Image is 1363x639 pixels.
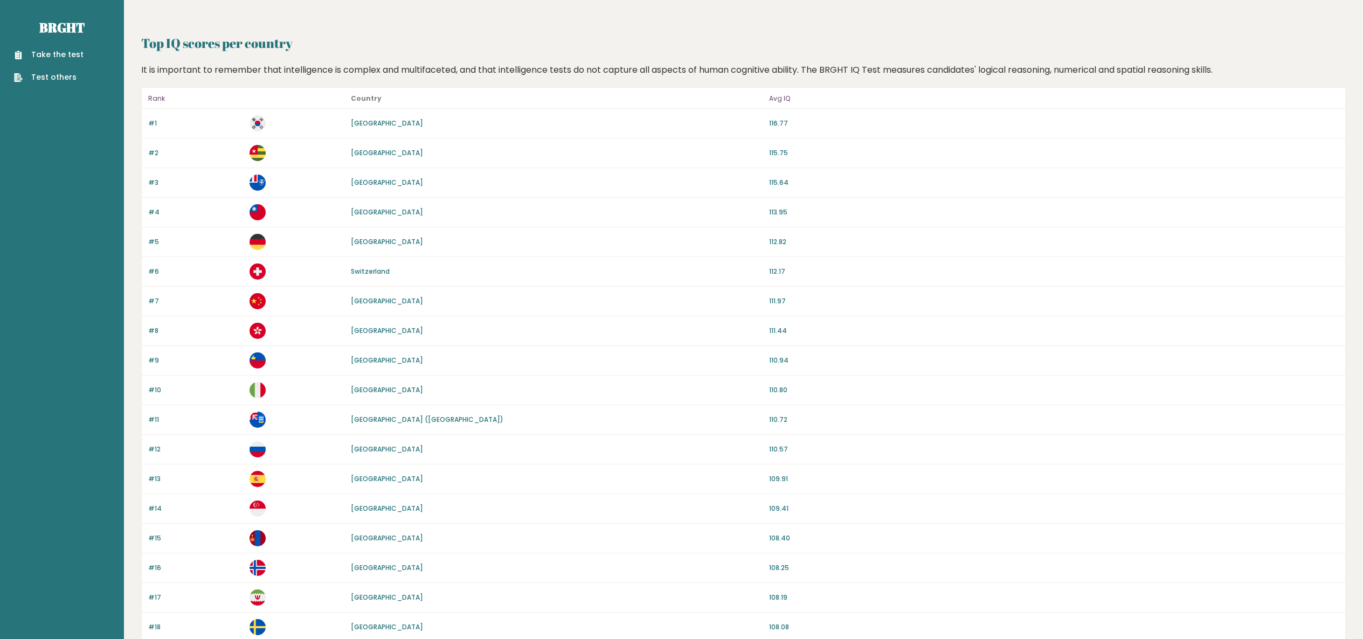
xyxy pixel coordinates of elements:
[351,356,423,365] a: [GEOGRAPHIC_DATA]
[250,352,266,369] img: li.svg
[769,237,1339,247] p: 112.82
[250,175,266,191] img: tf.svg
[769,119,1339,128] p: 116.77
[148,474,243,484] p: #13
[14,72,84,83] a: Test others
[250,115,266,131] img: kr.svg
[351,593,423,602] a: [GEOGRAPHIC_DATA]
[148,356,243,365] p: #9
[250,619,266,635] img: se.svg
[769,444,1339,454] p: 110.57
[351,237,423,246] a: [GEOGRAPHIC_DATA]
[351,178,423,187] a: [GEOGRAPHIC_DATA]
[148,593,243,602] p: #17
[769,148,1339,158] p: 115.75
[250,263,266,280] img: ch.svg
[769,92,1339,105] p: Avg IQ
[148,207,243,217] p: #4
[250,145,266,161] img: tg.svg
[148,326,243,336] p: #8
[351,444,423,454] a: [GEOGRAPHIC_DATA]
[351,119,423,128] a: [GEOGRAPHIC_DATA]
[250,323,266,339] img: hk.svg
[351,267,390,276] a: Switzerland
[769,296,1339,306] p: 111.97
[148,92,243,105] p: Rank
[148,178,243,187] p: #3
[769,326,1339,336] p: 111.44
[351,504,423,513] a: [GEOGRAPHIC_DATA]
[351,296,423,305] a: [GEOGRAPHIC_DATA]
[250,589,266,606] img: ir.svg
[769,178,1339,187] p: 115.64
[351,148,423,157] a: [GEOGRAPHIC_DATA]
[351,94,382,103] b: Country
[148,504,243,513] p: #14
[148,444,243,454] p: #12
[141,33,1346,53] h2: Top IQ scores per country
[769,207,1339,217] p: 113.95
[769,533,1339,543] p: 108.40
[351,415,503,424] a: [GEOGRAPHIC_DATA] ([GEOGRAPHIC_DATA])
[250,293,266,309] img: cn.svg
[351,563,423,572] a: [GEOGRAPHIC_DATA]
[250,501,266,517] img: sg.svg
[769,356,1339,365] p: 110.94
[769,415,1339,425] p: 110.72
[769,504,1339,513] p: 109.41
[250,471,266,487] img: es.svg
[250,530,266,546] img: mn.svg
[769,474,1339,484] p: 109.91
[769,593,1339,602] p: 108.19
[351,326,423,335] a: [GEOGRAPHIC_DATA]
[250,560,266,576] img: no.svg
[148,563,243,573] p: #16
[148,119,243,128] p: #1
[351,385,423,394] a: [GEOGRAPHIC_DATA]
[148,148,243,158] p: #2
[148,267,243,276] p: #6
[148,237,243,247] p: #5
[351,207,423,217] a: [GEOGRAPHIC_DATA]
[769,385,1339,395] p: 110.80
[250,204,266,220] img: tw.svg
[137,64,1350,77] div: It is important to remember that intelligence is complex and multifaceted, and that intelligence ...
[14,49,84,60] a: Take the test
[148,622,243,632] p: #18
[148,296,243,306] p: #7
[148,533,243,543] p: #15
[148,385,243,395] p: #10
[351,474,423,483] a: [GEOGRAPHIC_DATA]
[769,622,1339,632] p: 108.08
[250,382,266,398] img: it.svg
[39,19,85,36] a: Brght
[351,533,423,543] a: [GEOGRAPHIC_DATA]
[769,563,1339,573] p: 108.25
[351,622,423,631] a: [GEOGRAPHIC_DATA]
[769,267,1339,276] p: 112.17
[250,441,266,457] img: ru.svg
[250,234,266,250] img: de.svg
[148,415,243,425] p: #11
[250,412,266,428] img: fk.svg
